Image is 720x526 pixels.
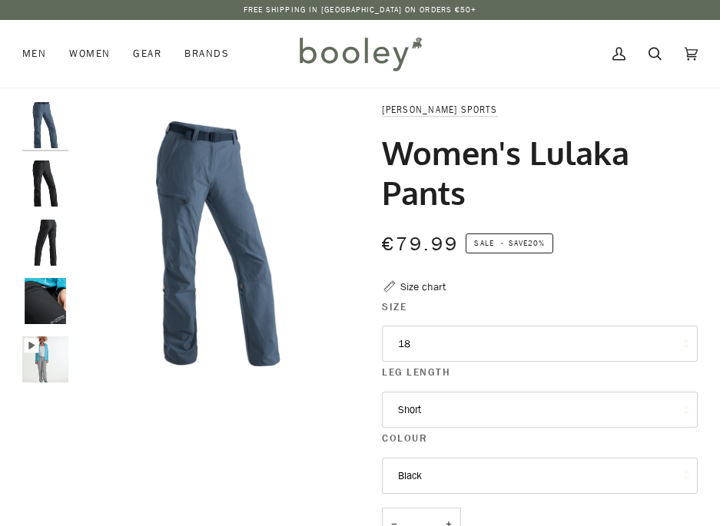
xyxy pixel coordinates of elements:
span: Colour [382,431,427,446]
span: 20% [528,237,545,249]
p: Free Shipping in [GEOGRAPHIC_DATA] on Orders €50+ [244,4,477,16]
button: Short [382,392,698,428]
h1: Women's Lulaka Pants [382,133,686,213]
span: Leg Length [382,365,450,380]
a: Men [22,20,58,88]
img: Maier Sports Women's Lulaka Pants - Booley Galway [22,336,68,382]
img: Maier Sports Women's Lulaka Pants Black - Booley Galway [22,278,68,324]
span: Men [22,46,46,61]
span: Sale [474,237,493,249]
img: Maier Sports Women's Lulaka Pants Ensign Blue - Booley Galway [22,102,68,148]
div: Maier Sports Women's Lulaka Pants Ensign Blue - Booley Galway [76,102,360,386]
img: Maier Sports Women's Lulaka Pants Black - Booley Galway [22,160,68,207]
em: • [496,237,509,249]
a: Brands [173,20,241,88]
a: Women [58,20,121,88]
img: Maier Sports Women's Lulaka Pants Black - Booley Galway [22,220,68,266]
a: Gear [121,20,173,88]
img: Maier Sports Women&#39;s Lulaka Pants Ensign Blue - Booley Galway [76,102,360,386]
span: Women [69,46,110,61]
button: Black [382,458,698,495]
a: [PERSON_NAME] Sports [382,103,497,116]
img: Booley [293,31,427,76]
button: 18 [382,326,698,362]
span: €79.99 [382,231,458,256]
span: Save [466,233,553,253]
span: Size [382,299,406,315]
span: Brands [184,46,229,61]
span: Gear [133,46,161,61]
div: Size chart [400,279,446,295]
